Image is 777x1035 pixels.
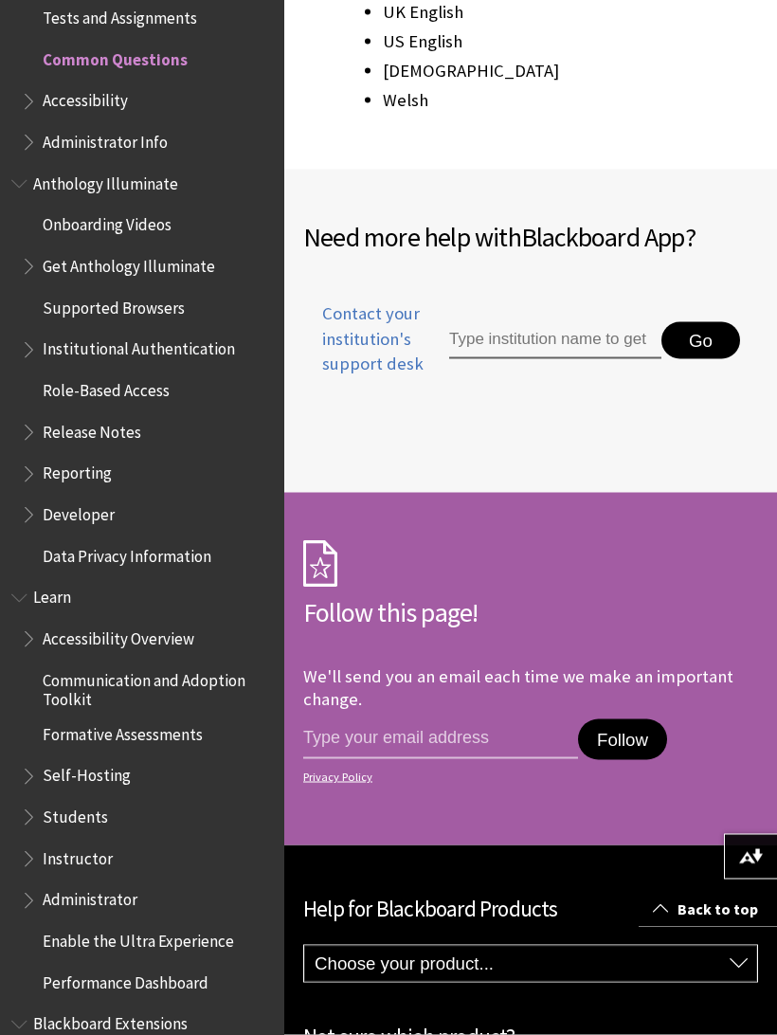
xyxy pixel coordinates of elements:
[383,28,739,55] li: US English
[33,1009,188,1035] span: Blackboard Extensions
[43,844,113,869] span: Instructor
[303,540,337,588] img: Subscription Icon
[43,968,208,993] span: Performance Dashboard
[43,127,168,153] span: Administrator Info
[303,719,578,759] input: email address
[43,86,128,112] span: Accessibility
[303,592,758,632] h2: Follow this page!
[303,301,447,399] a: Contact your institution's support desk
[661,322,740,360] button: Go
[43,459,112,484] span: Reporting
[43,45,188,70] span: Common Questions
[11,169,273,573] nav: Book outline for Anthology Illuminate
[43,665,271,710] span: Communication and Adoption Toolkit
[383,87,739,114] li: Welsh
[43,210,172,236] span: Onboarding Videos
[521,220,685,254] span: Blackboard App
[43,499,115,525] span: Developer
[33,169,178,194] span: Anthology Illuminate
[43,293,185,318] span: Supported Browsers
[43,417,141,443] span: Release Notes
[43,624,194,649] span: Accessibility Overview
[43,719,203,745] span: Formative Assessments
[578,719,667,761] button: Follow
[449,322,661,360] input: Type institution name to get support
[43,926,234,952] span: Enable the Ultra Experience
[43,541,211,567] span: Data Privacy Information
[303,771,752,784] a: Privacy Policy
[43,761,131,787] span: Self-Hosting
[639,892,777,927] a: Back to top
[43,3,197,28] span: Tests and Assignments
[33,583,71,608] span: Learn
[303,665,733,710] p: We'll send you an email each time we make an important change.
[303,217,758,257] h2: Need more help with ?
[43,251,215,277] span: Get Anthology Illuminate
[43,802,108,827] span: Students
[43,885,137,911] span: Administrator
[303,301,447,376] span: Contact your institution's support desk
[43,335,235,360] span: Institutional Authentication
[43,375,170,401] span: Role-Based Access
[11,583,273,1000] nav: Book outline for Blackboard Learn Help
[303,893,758,926] h2: Help for Blackboard Products
[383,58,739,84] li: [DEMOGRAPHIC_DATA]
